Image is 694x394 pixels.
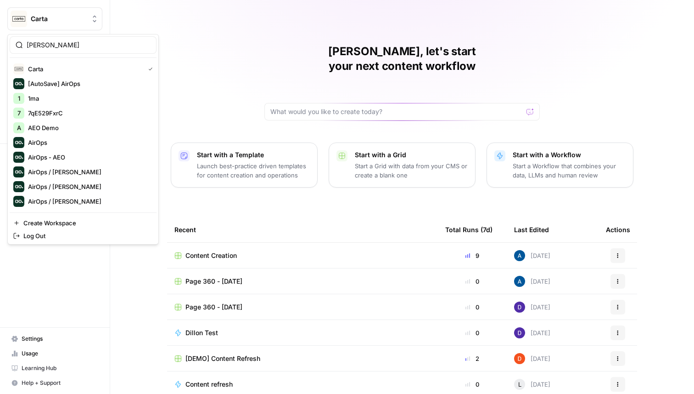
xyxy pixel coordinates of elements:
a: Usage [7,346,102,361]
p: Start a Workflow that combines your data, LLMs and human review [513,161,626,180]
div: 2 [445,354,499,363]
a: Page 360 - [DATE] [174,303,431,312]
span: AEO Demo [28,123,149,132]
span: Settings [22,335,98,343]
p: Start with a Workflow [513,150,626,160]
a: Settings [7,331,102,346]
h1: [PERSON_NAME], let's start your next content workflow [264,44,540,74]
span: [DEMO] Content Refresh [185,354,260,363]
span: AirOps [28,138,149,147]
input: Search Workspaces [27,40,151,50]
img: he81ibor8lsei4p3qvg4ugbvimgp [514,250,525,261]
span: A [17,123,21,132]
a: [DEMO] Content Refresh [174,354,431,363]
a: Content Creation [174,251,431,260]
div: Workspace: Carta [7,34,159,245]
img: 6clbhjv5t98vtpq4yyt91utag0vy [514,302,525,313]
button: Workspace: Carta [7,7,102,30]
button: Start with a TemplateLaunch best-practice driven templates for content creation and operations [171,143,318,188]
div: [DATE] [514,353,550,364]
div: 0 [445,328,499,337]
p: Start with a Template [197,150,310,160]
img: AirOps / Daniel Prazeres Logo [13,181,24,192]
a: Learning Hub [7,361,102,376]
div: Actions [606,217,630,242]
span: 1 [18,94,20,103]
span: Page 360 - [DATE] [185,303,242,312]
img: Carta Logo [13,63,24,74]
div: Recent [174,217,431,242]
span: AirOps / [PERSON_NAME] [28,197,149,206]
div: 0 [445,303,499,312]
img: AirOps / Caio Lucena Logo [13,166,24,177]
div: [DATE] [514,250,550,261]
span: AirOps / [PERSON_NAME] [28,182,149,191]
a: Create Workspace [10,217,157,229]
div: 0 [445,380,499,389]
span: Carta [28,64,141,74]
button: Start with a WorkflowStart a Workflow that combines your data, LLMs and human review [487,143,633,188]
img: AirOps Logo [13,137,24,148]
img: 6clbhjv5t98vtpq4yyt91utag0vy [514,327,525,338]
a: Page 360 - [DATE] [174,277,431,286]
span: Create Workspace [23,218,149,228]
span: Carta [31,14,86,23]
img: 8e1kl30e504tbu4klt84v0xbx9a2 [514,353,525,364]
span: L [518,380,521,389]
span: 7qE529FxrC [28,108,149,118]
div: [DATE] [514,379,550,390]
div: 0 [445,277,499,286]
input: What would you like to create today? [270,107,523,116]
span: AirOps - AEO [28,153,149,162]
span: AirOps / [PERSON_NAME] [28,167,149,177]
img: Carta Logo [11,11,27,27]
a: Dillon Test [174,328,431,337]
span: Log Out [23,231,149,240]
span: Usage [22,349,98,358]
img: AirOps / Darley Barreto Logo [13,196,24,207]
img: [AutoSave] AirOps Logo [13,78,24,89]
span: Content Creation [185,251,237,260]
a: Log Out [10,229,157,242]
div: [DATE] [514,276,550,287]
span: 1ma [28,94,149,103]
a: Content refresh [174,380,431,389]
img: AirOps - AEO Logo [13,152,24,163]
div: Last Edited [514,217,549,242]
p: Start with a Grid [355,150,468,160]
span: Dillon Test [185,328,218,337]
button: Start with a GridStart a Grid with data from your CMS or create a blank one [329,143,476,188]
div: [DATE] [514,302,550,313]
button: Help + Support [7,376,102,390]
div: [DATE] [514,327,550,338]
div: Total Runs (7d) [445,217,493,242]
img: he81ibor8lsei4p3qvg4ugbvimgp [514,276,525,287]
span: Learning Hub [22,364,98,372]
span: [AutoSave] AirOps [28,79,149,88]
div: 9 [445,251,499,260]
p: Start a Grid with data from your CMS or create a blank one [355,161,468,180]
p: Launch best-practice driven templates for content creation and operations [197,161,310,180]
span: 7 [17,108,21,118]
span: Content refresh [185,380,233,389]
span: Help + Support [22,379,98,387]
span: Page 360 - [DATE] [185,277,242,286]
